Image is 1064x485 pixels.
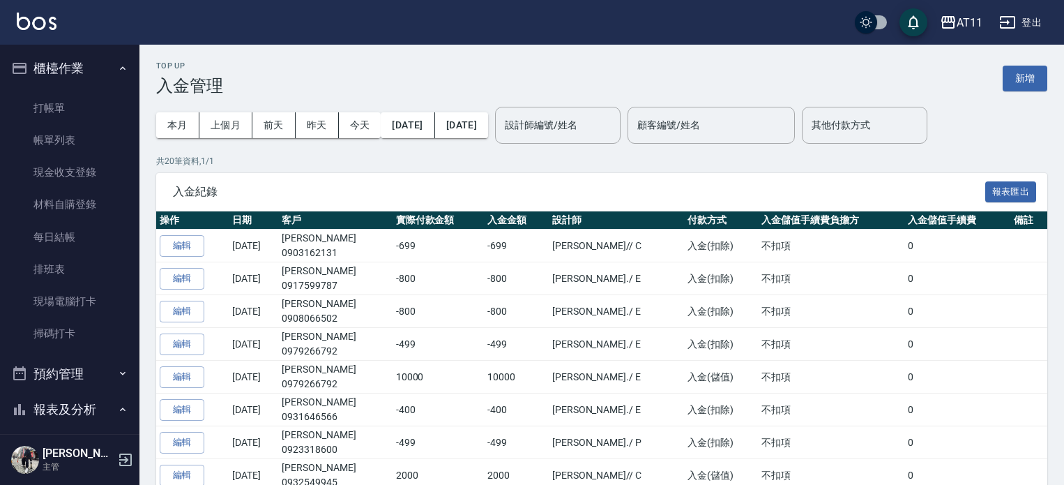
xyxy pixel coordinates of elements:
[393,328,485,361] td: -499
[252,112,296,138] button: 前天
[484,361,548,394] td: 10000
[278,211,392,230] th: 客戶
[296,112,339,138] button: 昨天
[684,211,758,230] th: 付款方式
[758,328,904,361] td: 不扣項
[684,361,758,394] td: 入金(儲值)
[904,426,1010,459] td: 0
[160,301,204,322] button: 編輯
[6,92,134,124] a: 打帳單
[1003,66,1047,91] button: 新增
[484,328,548,361] td: -499
[6,391,134,428] button: 報表及分析
[484,394,548,426] td: -400
[549,211,684,230] th: 設計師
[6,188,134,221] a: 材料自購登錄
[899,8,927,36] button: save
[549,262,684,295] td: [PERSON_NAME]. / E
[484,211,548,230] th: 入金金額
[282,442,388,457] p: 0923318600
[160,235,204,257] button: 編輯
[17,13,56,30] img: Logo
[393,230,485,262] td: -699
[758,426,904,459] td: 不扣項
[160,432,204,454] button: 編輯
[282,246,388,260] p: 0903162131
[229,211,278,230] th: 日期
[549,394,684,426] td: [PERSON_NAME]. / E
[278,295,392,328] td: [PERSON_NAME]
[6,285,134,318] a: 現場電腦打卡
[549,295,684,328] td: [PERSON_NAME]. / E
[6,356,134,392] button: 預約管理
[6,318,134,350] a: 掃碼打卡
[278,230,392,262] td: [PERSON_NAME]
[758,211,904,230] th: 入金儲值手續費負擔方
[393,361,485,394] td: 10000
[156,155,1047,167] p: 共 20 筆資料, 1 / 1
[160,334,204,355] button: 編輯
[684,426,758,459] td: 入金(扣除)
[278,328,392,361] td: [PERSON_NAME]
[229,295,278,328] td: [DATE]
[6,124,134,156] a: 帳單列表
[229,230,278,262] td: [DATE]
[282,311,388,326] p: 0908066502
[684,230,758,262] td: 入金(扣除)
[160,399,204,421] button: 編輯
[156,211,229,230] th: 操作
[6,253,134,285] a: 排班表
[282,278,388,293] p: 0917599787
[484,426,548,459] td: -499
[393,295,485,328] td: -800
[43,461,114,473] p: 主管
[156,61,223,70] h2: Top Up
[758,361,904,394] td: 不扣項
[278,394,392,426] td: [PERSON_NAME]
[904,361,1010,394] td: 0
[282,410,388,424] p: 0931646566
[985,181,1037,203] button: 報表匯出
[43,447,114,461] h5: [PERSON_NAME].
[904,262,1010,295] td: 0
[904,328,1010,361] td: 0
[229,328,278,361] td: [DATE]
[278,426,392,459] td: [PERSON_NAME]
[173,185,985,199] span: 入金紀錄
[282,377,388,391] p: 0979266792
[549,328,684,361] td: [PERSON_NAME]. / E
[549,426,684,459] td: [PERSON_NAME]. / P
[1010,211,1047,230] th: 備註
[282,344,388,359] p: 0979266792
[484,295,548,328] td: -800
[934,8,988,37] button: AT11
[904,211,1010,230] th: 入金儲值手續費
[199,112,252,138] button: 上個月
[6,50,134,87] button: 櫃檯作業
[160,366,204,388] button: 編輯
[549,361,684,394] td: [PERSON_NAME]. / E
[994,10,1047,36] button: 登出
[6,221,134,253] a: 每日結帳
[758,295,904,328] td: 不扣項
[393,211,485,230] th: 實際付款金額
[6,433,134,465] a: 報表目錄
[278,262,392,295] td: [PERSON_NAME]
[339,112,381,138] button: 今天
[229,361,278,394] td: [DATE]
[229,394,278,426] td: [DATE]
[393,394,485,426] td: -400
[684,262,758,295] td: 入金(扣除)
[758,230,904,262] td: 不扣項
[381,112,434,138] button: [DATE]
[156,76,223,96] h3: 入金管理
[278,361,392,394] td: [PERSON_NAME]
[156,112,199,138] button: 本月
[904,295,1010,328] td: 0
[684,394,758,426] td: 入金(扣除)
[6,156,134,188] a: 現金收支登錄
[393,262,485,295] td: -800
[684,328,758,361] td: 入金(扣除)
[1003,71,1047,84] a: 新增
[758,262,904,295] td: 不扣項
